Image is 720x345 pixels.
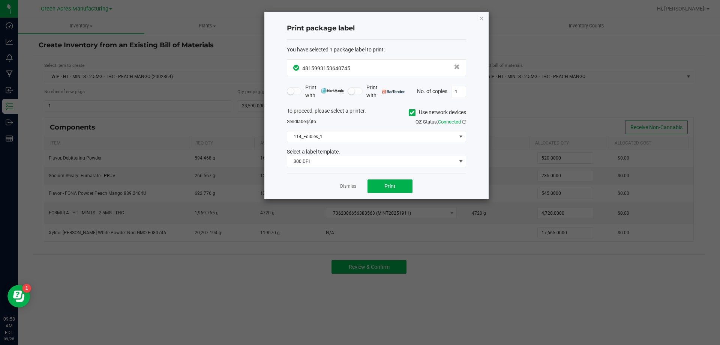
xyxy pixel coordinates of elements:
[281,107,472,118] div: To proceed, please select a printer.
[287,156,456,167] span: 300 DPI
[297,119,312,124] span: label(s)
[22,284,31,293] iframe: Resource center unread badge
[281,148,472,156] div: Select a label template.
[340,183,356,190] a: Dismiss
[287,46,466,54] div: :
[302,65,350,71] span: 4815993153640745
[409,108,466,116] label: Use network devices
[382,90,405,93] img: bartender.png
[415,119,466,125] span: QZ Status:
[438,119,461,125] span: Connected
[384,183,396,189] span: Print
[305,84,344,99] span: Print with
[293,64,300,72] span: In Sync
[287,24,466,33] h4: Print package label
[287,47,384,53] span: You have selected 1 package label to print
[367,179,412,193] button: Print
[321,88,344,93] img: mark_magic_cybra.png
[366,84,405,99] span: Print with
[7,285,30,307] iframe: Resource center
[287,119,317,124] span: Send to:
[287,131,456,142] span: 114_Edibles_1
[417,88,447,94] span: No. of copies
